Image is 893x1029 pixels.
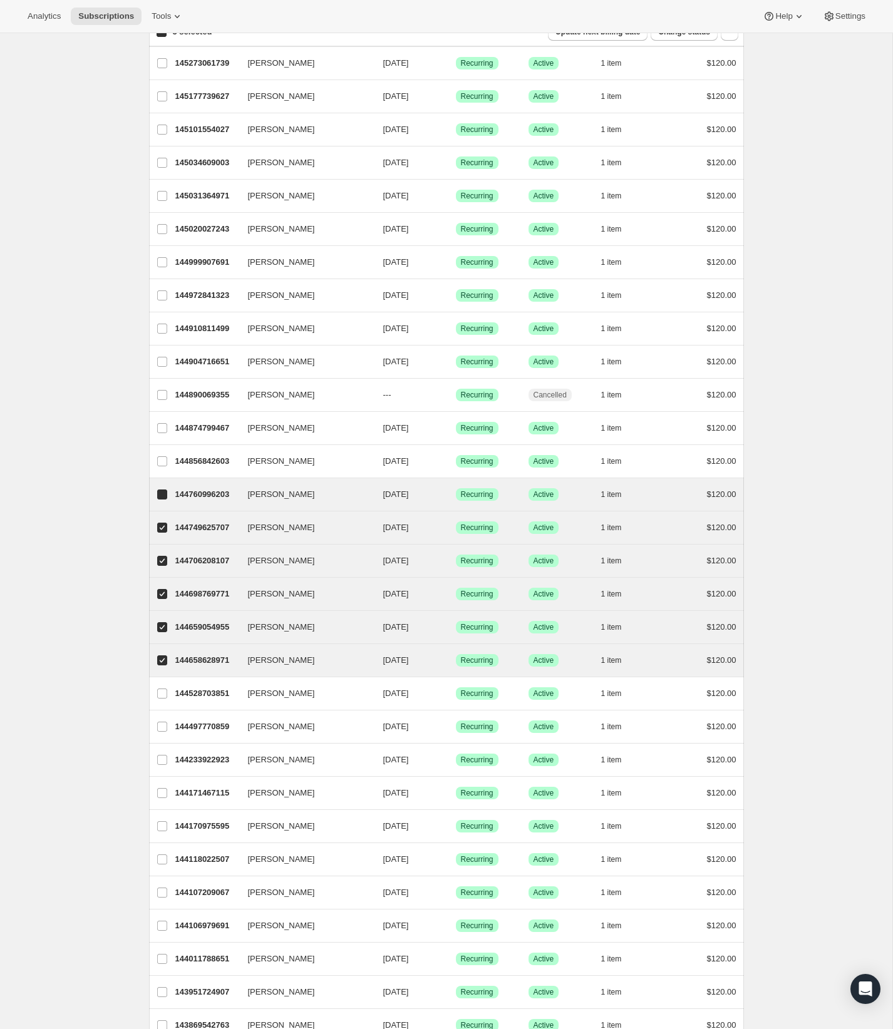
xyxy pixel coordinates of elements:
span: Active [534,921,554,931]
span: [PERSON_NAME] [248,455,315,468]
button: [PERSON_NAME] [240,385,366,405]
span: [DATE] [383,290,409,300]
p: 145034609003 [175,156,238,169]
span: 1 item [601,423,622,433]
p: 144874799467 [175,422,238,434]
button: [PERSON_NAME] [240,617,366,637]
span: Active [534,290,554,300]
span: Subscriptions [78,11,134,21]
span: Tools [152,11,171,21]
span: [DATE] [383,324,409,333]
button: Tools [144,8,191,25]
span: [DATE] [383,589,409,598]
span: 1 item [601,58,622,68]
span: 1 item [601,290,622,300]
div: 144749625707[PERSON_NAME][DATE]SuccessRecurringSuccessActive1 item$120.00 [175,519,736,536]
button: 1 item [601,718,636,735]
button: Settings [815,8,873,25]
button: [PERSON_NAME] [240,451,366,471]
span: Active [534,821,554,831]
span: $120.00 [707,125,736,134]
button: 1 item [601,320,636,337]
span: Active [534,91,554,101]
span: 1 item [601,689,622,699]
button: 1 item [601,353,636,371]
span: [PERSON_NAME] [248,90,315,103]
span: Recurring [461,390,493,400]
div: 144856842603[PERSON_NAME][DATE]SuccessRecurringSuccessActive1 item$120.00 [175,453,736,470]
div: 144706208107[PERSON_NAME][DATE]SuccessRecurringSuccessActive1 item$120.00 [175,552,736,570]
span: [DATE] [383,456,409,466]
button: [PERSON_NAME] [240,783,366,803]
button: [PERSON_NAME] [240,319,366,339]
p: 145031364971 [175,190,238,202]
span: [DATE] [383,523,409,532]
span: Active [534,655,554,665]
span: 1 item [601,324,622,334]
span: [PERSON_NAME] [248,820,315,832]
button: Help [755,8,812,25]
span: 1 item [601,888,622,898]
div: 144233922923[PERSON_NAME][DATE]SuccessRecurringSuccessActive1 item$120.00 [175,751,736,769]
button: 1 item [601,751,636,769]
span: [PERSON_NAME] [248,322,315,335]
span: $120.00 [707,888,736,897]
span: $120.00 [707,655,736,665]
button: 1 item [601,851,636,868]
span: [DATE] [383,91,409,101]
button: 1 item [601,618,636,636]
span: $120.00 [707,622,736,632]
span: Help [775,11,792,21]
button: 1 item [601,386,636,404]
span: [DATE] [383,755,409,764]
span: [PERSON_NAME] [248,223,315,235]
span: 1 item [601,722,622,732]
span: Recurring [461,191,493,201]
div: 144011788651[PERSON_NAME][DATE]SuccessRecurringSuccessActive1 item$120.00 [175,950,736,968]
span: Active [534,722,554,732]
span: [PERSON_NAME] [248,57,315,69]
span: Recurring [461,788,493,798]
p: 144910811499 [175,322,238,335]
span: Active [534,58,554,68]
span: 1 item [601,954,622,964]
p: 144107209067 [175,886,238,899]
span: [DATE] [383,722,409,731]
span: Recurring [461,523,493,533]
p: 144106979691 [175,919,238,932]
div: 144874799467[PERSON_NAME][DATE]SuccessRecurringSuccessActive1 item$120.00 [175,419,736,437]
span: $120.00 [707,689,736,698]
div: 144698769771[PERSON_NAME][DATE]SuccessRecurringSuccessActive1 item$120.00 [175,585,736,603]
span: 1 item [601,821,622,831]
span: [DATE] [383,489,409,499]
span: Recurring [461,987,493,997]
button: 1 item [601,983,636,1001]
span: $120.00 [707,324,736,333]
span: 1 item [601,191,622,201]
p: 145101554027 [175,123,238,136]
span: Recurring [461,456,493,466]
span: Recurring [461,655,493,665]
button: 1 item [601,54,636,72]
span: Active [534,589,554,599]
div: 144972841323[PERSON_NAME][DATE]SuccessRecurringSuccessActive1 item$120.00 [175,287,736,304]
p: 144698769771 [175,588,238,600]
span: Active [534,257,554,267]
span: $120.00 [707,390,736,399]
span: [DATE] [383,655,409,665]
span: [DATE] [383,257,409,267]
span: [PERSON_NAME] [248,356,315,368]
button: [PERSON_NAME] [240,186,366,206]
button: 1 item [601,652,636,669]
span: Recurring [461,257,493,267]
button: [PERSON_NAME] [240,584,366,604]
button: 1 item [601,917,636,934]
span: [PERSON_NAME] [248,754,315,766]
span: $120.00 [707,423,736,433]
span: $120.00 [707,523,736,532]
button: 1 item [601,784,636,802]
span: 1 item [601,921,622,931]
button: 1 item [601,287,636,304]
span: Active [534,689,554,699]
span: [PERSON_NAME] [248,720,315,733]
